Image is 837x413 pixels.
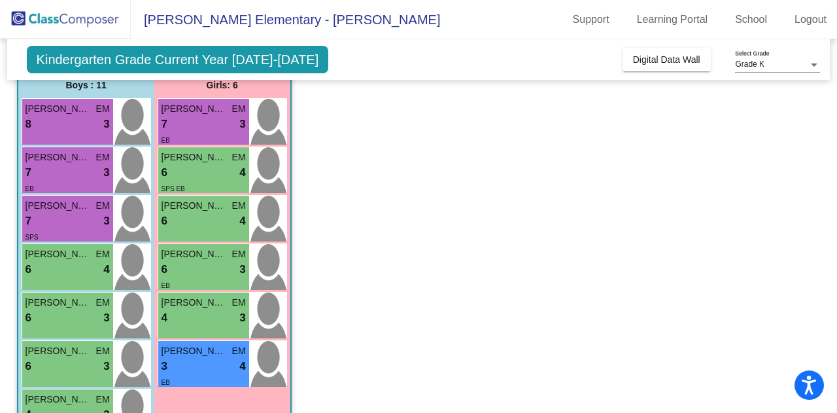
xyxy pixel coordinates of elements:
span: EM [96,296,110,310]
span: [PERSON_NAME] [162,102,227,116]
span: [PERSON_NAME] [26,393,91,406]
span: [PERSON_NAME] [26,102,91,116]
span: 7 [162,116,167,133]
span: 7 [26,164,31,181]
a: Support [562,9,620,30]
div: Boys : 11 [18,72,154,98]
span: [PERSON_NAME] [26,151,91,164]
a: Learning Portal [626,9,719,30]
button: Digital Data Wall [623,48,711,71]
span: Digital Data Wall [633,54,700,65]
span: 3 [103,310,109,327]
span: EM [96,151,110,164]
span: EM [96,344,110,358]
span: 4 [239,213,245,230]
span: [PERSON_NAME] [162,151,227,164]
span: 3 [103,164,109,181]
span: [PERSON_NAME] [26,296,91,310]
span: EM [232,296,246,310]
span: EB [162,137,170,144]
span: EB [26,185,34,192]
span: [PERSON_NAME] [162,247,227,261]
span: [PERSON_NAME] [162,296,227,310]
span: [PERSON_NAME] Elementary - [PERSON_NAME] [131,9,440,30]
span: 6 [26,261,31,278]
span: 4 [103,261,109,278]
span: [PERSON_NAME] [26,344,91,358]
span: EM [232,199,246,213]
span: 3 [103,358,109,375]
span: EM [232,344,246,358]
span: EM [96,102,110,116]
span: 6 [26,358,31,375]
span: EM [232,151,246,164]
span: EM [96,199,110,213]
span: [PERSON_NAME] [26,247,91,261]
span: EB [162,379,170,386]
span: 8 [26,116,31,133]
span: 6 [162,213,167,230]
span: 4 [239,164,245,181]
span: 3 [239,261,245,278]
span: EB [162,282,170,289]
span: Kindergarten Grade Current Year [DATE]-[DATE] [27,46,329,73]
a: School [725,9,777,30]
span: [PERSON_NAME] [162,199,227,213]
span: 6 [162,164,167,181]
span: [PERSON_NAME] [26,199,91,213]
span: 3 [103,213,109,230]
span: 7 [26,213,31,230]
span: Grade K [735,60,764,69]
span: 3 [103,116,109,133]
span: [PERSON_NAME] [162,344,227,358]
span: SPS EB [162,185,185,192]
span: EM [232,247,246,261]
span: 6 [162,261,167,278]
span: 4 [239,358,245,375]
span: 3 [239,116,245,133]
span: EM [232,102,246,116]
span: EM [96,247,110,261]
span: 4 [162,310,167,327]
a: Logout [784,9,837,30]
span: 3 [162,358,167,375]
span: SPS [26,234,39,241]
div: Girls: 6 [154,72,290,98]
span: 3 [239,310,245,327]
span: EM [96,393,110,406]
span: 6 [26,310,31,327]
